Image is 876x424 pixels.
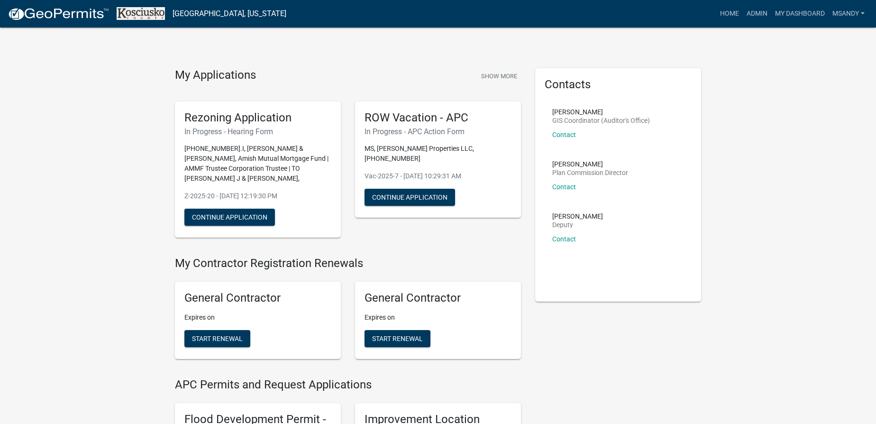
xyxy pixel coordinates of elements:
[552,183,576,191] a: Contact
[117,7,165,20] img: Kosciusko County, Indiana
[365,127,511,136] h6: In Progress - APC Action Form
[365,330,430,347] button: Start Renewal
[552,221,603,228] p: Deputy
[365,291,511,305] h5: General Contractor
[175,257,521,270] h4: My Contractor Registration Renewals
[184,144,331,184] p: [PHONE_NUMBER].I, [PERSON_NAME] & [PERSON_NAME], Amish Mutual Mortgage Fund | AMMF Trustee Corpor...
[365,171,511,181] p: Vac-2025-7 - [DATE] 10:29:31 AM
[771,5,829,23] a: My Dashboard
[545,78,692,92] h5: Contacts
[184,291,331,305] h5: General Contractor
[552,131,576,138] a: Contact
[175,378,521,392] h4: APC Permits and Request Applications
[552,109,650,115] p: [PERSON_NAME]
[184,313,331,323] p: Expires on
[175,68,256,83] h4: My Applications
[552,117,650,124] p: GIS Coordinator (Auditor's Office)
[184,191,331,201] p: Z-2025-20 - [DATE] 12:19:30 PM
[365,189,455,206] button: Continue Application
[552,161,628,167] p: [PERSON_NAME]
[173,6,286,22] a: [GEOGRAPHIC_DATA], [US_STATE]
[184,111,331,125] h5: Rezoning Application
[184,330,250,347] button: Start Renewal
[365,313,511,323] p: Expires on
[716,5,743,23] a: Home
[365,144,511,164] p: MS, [PERSON_NAME] Properties LLC, [PHONE_NUMBER]
[192,335,243,342] span: Start Renewal
[175,257,521,367] wm-registration-list-section: My Contractor Registration Renewals
[477,68,521,84] button: Show More
[552,169,628,176] p: Plan Commission Director
[552,213,603,220] p: [PERSON_NAME]
[365,111,511,125] h5: ROW Vacation - APC
[184,127,331,136] h6: In Progress - Hearing Form
[829,5,868,23] a: msandy
[184,209,275,226] button: Continue Application
[372,335,423,342] span: Start Renewal
[743,5,771,23] a: Admin
[552,235,576,243] a: Contact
